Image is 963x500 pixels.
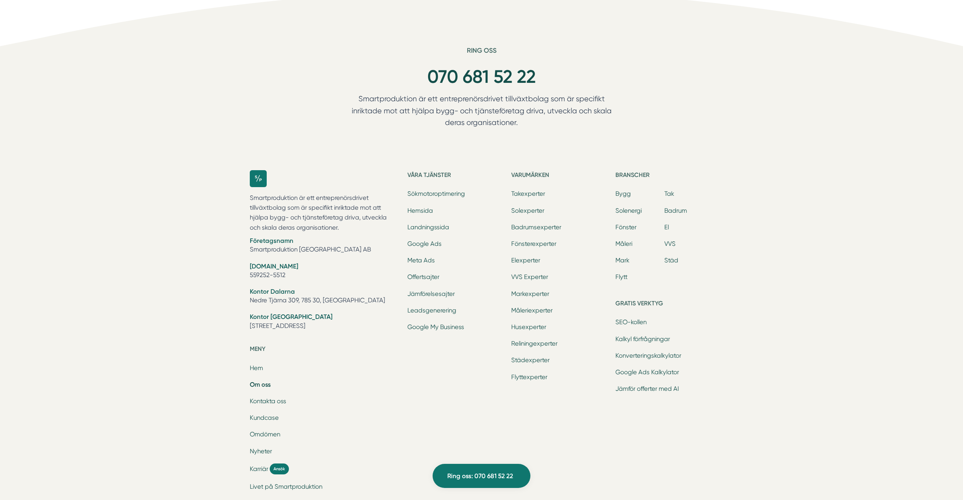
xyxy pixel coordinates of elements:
strong: Kontor Dalarna [250,288,295,295]
p: Smartproduktion är ett entreprenörsdrivet tillväxtbolag som är specifikt inriktade mot att hjälpa... [337,93,626,132]
a: Elexperter [511,257,540,264]
a: SEO-kollen [615,319,647,326]
a: Sökmotoroptimering [407,190,465,197]
h5: Gratis verktyg [615,299,713,311]
a: Landningssida [407,224,449,231]
li: [STREET_ADDRESS] [250,312,398,332]
a: Bygg [615,190,631,197]
li: Smartproduktion [GEOGRAPHIC_DATA] AB [250,236,398,256]
a: Offertsajter [407,273,439,280]
a: Badrumsexperter [511,224,561,231]
a: VVS Experter [511,273,548,280]
a: Flytt [615,273,627,280]
a: Nyheter [250,448,272,455]
span: Ansök [270,463,289,474]
a: Solenergi [615,207,642,214]
a: Omdömen [250,431,280,438]
a: El [664,224,669,231]
a: Fönster [615,224,636,231]
h5: Meny [250,344,398,356]
a: Ring oss: 070 681 52 22 [433,464,530,488]
a: Takexperter [511,190,545,197]
a: Tak [664,190,674,197]
a: Hemsida [407,207,433,214]
h5: Branscher [615,170,713,182]
a: Husexperter [511,323,546,331]
a: Mark [615,257,629,264]
li: 559252-5512 [250,262,398,281]
a: Markexperter [511,290,549,297]
a: Flyttexperter [511,373,547,381]
a: Konverteringskalkylator [615,352,681,359]
p: Smartproduktion är ett entreprenörsdrivet tillväxtbolag som är specifikt inriktade mot att hjälpa... [250,193,398,233]
h6: Ring oss [337,46,626,61]
a: Om oss [250,381,271,388]
strong: [DOMAIN_NAME] [250,262,298,270]
a: Kundcase [250,414,279,421]
a: 070 681 52 22 [427,66,536,87]
a: Badrum [664,207,687,214]
a: Fönsterexperter [511,240,556,247]
a: Städexperter [511,357,550,364]
a: Livet på Smartproduktion [250,483,322,490]
a: Jämförelsesajter [407,290,455,297]
h5: Våra tjänster [407,170,505,182]
a: Städ [664,257,678,264]
a: Google My Business [407,323,464,331]
a: Karriär Ansök [250,463,398,474]
a: Google Ads [407,240,442,247]
a: Jämför offerter med AI [615,385,679,392]
strong: Kontor [GEOGRAPHIC_DATA] [250,313,333,320]
a: Måleriexperter [511,307,553,314]
a: Meta Ads [407,257,435,264]
span: Karriär [250,465,268,473]
span: Ring oss: 070 681 52 22 [447,471,513,481]
a: Leadsgenerering [407,307,456,314]
a: VVS [664,240,676,247]
a: Kalkyl förfrågningar [615,335,670,343]
a: Solexperter [511,207,544,214]
a: Kontakta oss [250,398,286,405]
a: Hem [250,364,263,372]
a: Google Ads Kalkylator [615,369,679,376]
h5: Varumärken [511,170,609,182]
a: Måleri [615,240,632,247]
a: Reliningexperter [511,340,557,347]
li: Nedre Tjärna 309, 785 30, [GEOGRAPHIC_DATA] [250,287,398,306]
strong: Företagsnamn [250,237,293,244]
